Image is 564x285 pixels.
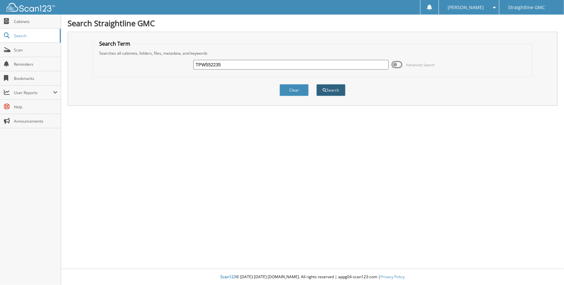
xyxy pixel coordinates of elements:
img: scan123-logo-white.svg [6,3,55,12]
button: Search [316,84,346,96]
div: Searches all cabinets, folders, files, metadata, and keywords [96,50,529,56]
span: Bookmarks [14,76,58,81]
span: Scan123 [220,274,236,280]
span: Scan [14,47,58,53]
span: Straightline GMC [508,5,545,9]
iframe: Chat Widget [532,254,564,285]
span: User Reports [14,90,53,95]
span: [PERSON_NAME] [448,5,484,9]
span: Cabinets [14,19,58,24]
span: Announcements [14,118,58,124]
legend: Search Term [96,40,133,47]
h1: Search Straightline GMC [68,18,558,28]
span: Help [14,104,58,110]
span: Advanced Search [406,62,435,67]
button: Clear [280,84,309,96]
a: Privacy Policy [380,274,405,280]
span: Search [14,33,57,38]
span: Reminders [14,61,58,67]
div: © [DATE]-[DATE] [DOMAIN_NAME]. All rights reserved | appg04-scan123-com | [61,269,564,285]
